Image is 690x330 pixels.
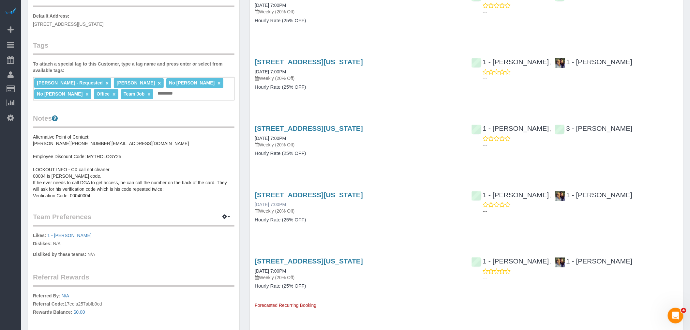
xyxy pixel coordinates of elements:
span: 4 [681,308,686,313]
p: Weekly (20% Off) [255,75,461,82]
span: N/A [87,252,95,257]
img: 1 - Xiomara Inga [555,191,565,201]
a: × [106,81,109,86]
legend: Notes [33,113,234,128]
span: , [550,193,552,198]
p: --- [483,142,678,148]
label: Default Address: [33,13,69,19]
h4: Hourly Rate (25% OFF) [255,283,461,289]
a: × [217,81,220,86]
label: Likes: [33,232,46,239]
a: × [158,81,161,86]
label: Disliked by these teams: [33,251,86,258]
span: No [PERSON_NAME] [169,80,215,85]
label: Rewards Balance: [33,309,72,315]
p: Weekly (20% Off) [255,208,461,214]
a: N/A [62,293,69,298]
a: 1 - [PERSON_NAME] [472,257,549,265]
p: Weekly (20% Off) [255,142,461,148]
legend: Referral Rewards [33,272,234,287]
a: [DATE] 7:00PM [255,136,286,141]
h4: Hourly Rate (25% OFF) [255,18,461,23]
img: 1 - Xiomara Inga [555,58,565,68]
a: 1 - [PERSON_NAME] [555,257,633,265]
h4: Hourly Rate (25% OFF) [255,217,461,223]
iframe: Intercom live chat [668,308,683,323]
a: [DATE] 7:00PM [255,3,286,8]
label: To attach a special tag to this Customer, type a tag name and press enter or select from availabl... [33,61,234,74]
span: Forecasted Recurring Booking [255,303,316,308]
span: , [550,60,552,65]
a: 1 - [PERSON_NAME] [472,58,549,66]
a: $0.00 [74,309,85,315]
a: × [147,92,150,97]
a: [STREET_ADDRESS][US_STATE] [255,58,363,66]
a: [STREET_ADDRESS][US_STATE] [255,125,363,132]
span: , [550,127,552,132]
img: 1 - Xiomara Inga [555,258,565,267]
a: [STREET_ADDRESS][US_STATE] [255,191,363,199]
p: --- [483,275,678,281]
a: × [85,92,88,97]
p: 17ecfa257abfb9cd [33,292,234,317]
h4: Hourly Rate (25% OFF) [255,84,461,90]
p: Weekly (20% Off) [255,274,461,281]
legend: Team Preferences [33,212,234,227]
span: Team Job [124,91,144,97]
a: [STREET_ADDRESS][US_STATE] [255,257,363,265]
label: Dislikes: [33,240,52,247]
legend: Tags [33,40,234,55]
p: Weekly (20% Off) [255,8,461,15]
h4: Hourly Rate (25% OFF) [255,151,461,156]
a: 1 - [PERSON_NAME] [47,233,91,238]
a: [DATE] 7:00PM [255,202,286,207]
pre: Alternative Point of Contact: [PERSON_NAME] [EMAIL_ADDRESS][DOMAIN_NAME] Employee Discount Code: ... [33,134,234,199]
span: No [PERSON_NAME] [37,91,82,97]
p: --- [483,75,678,82]
img: Automaid Logo [4,7,17,16]
a: 1 - [PERSON_NAME] [555,58,633,66]
span: Office [97,91,110,97]
span: [PERSON_NAME] - Requested [37,80,102,85]
a: [DATE] 7:00PM [255,69,286,74]
p: --- [483,9,678,15]
hm-ph: [PHONE_NUMBER] [70,141,112,146]
span: [PERSON_NAME] [117,80,155,85]
label: Referral Code: [33,301,64,307]
p: --- [483,208,678,215]
a: 1 - [PERSON_NAME] [555,191,633,199]
label: Referred By: [33,292,60,299]
a: 1 - [PERSON_NAME] [472,125,549,132]
span: N/A [53,241,60,246]
a: [DATE] 7:00PM [255,268,286,274]
span: [STREET_ADDRESS][US_STATE] [33,22,104,27]
a: 1 - [PERSON_NAME] [472,191,549,199]
a: × [112,92,115,97]
span: , [550,259,552,264]
a: 3 - [PERSON_NAME] [555,125,633,132]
